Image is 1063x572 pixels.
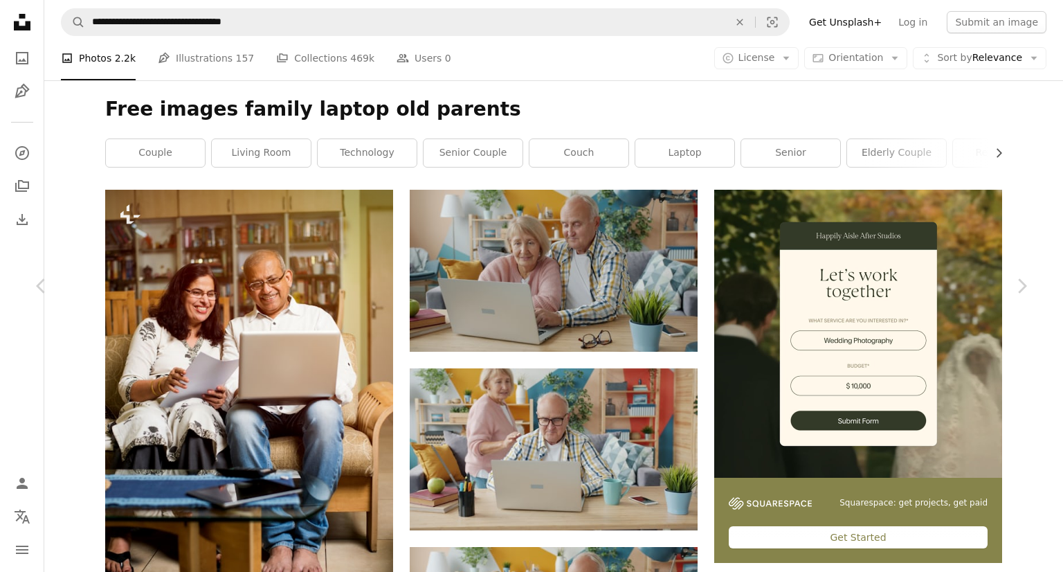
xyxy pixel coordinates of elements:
a: Download History [8,206,36,233]
a: Collections [8,172,36,200]
span: 0 [445,51,451,66]
button: Submit an image [947,11,1046,33]
button: scroll list to the right [986,139,1002,167]
a: Get Unsplash+ [801,11,890,33]
a: senior [741,139,840,167]
a: Next [980,220,1063,352]
a: Explore [8,139,36,167]
span: 157 [236,51,255,66]
a: living room [212,139,311,167]
img: Elderly couple looking at a laptop together [410,190,698,352]
a: Illustrations 157 [158,36,254,80]
a: Elderly couple using a laptop in a living room. [410,443,698,455]
a: elderly couple [847,139,946,167]
a: retirement [953,139,1052,167]
span: 469k [350,51,374,66]
button: Search Unsplash [62,9,85,35]
a: Collections 469k [276,36,374,80]
a: Photos [8,44,36,72]
a: couple [106,139,205,167]
a: technology [318,139,417,167]
a: senior couple [424,139,523,167]
a: laptop [635,139,734,167]
span: Sort by [937,52,972,63]
button: Sort byRelevance [913,47,1046,69]
button: Orientation [804,47,907,69]
button: Visual search [756,9,789,35]
form: Find visuals sitewide [61,8,790,36]
a: Log in / Sign up [8,470,36,497]
span: Squarespace: get projects, get paid [839,497,988,509]
a: Squarespace: get projects, get paidGet Started [714,190,1002,563]
h1: Free images family laptop old parents [105,97,1002,122]
a: Users 0 [397,36,451,80]
a: Log in [890,11,936,33]
span: Orientation [828,52,883,63]
a: Senior Indian/asian couple accounting, doing home finance and checking bills with laptop, calcula... [105,399,393,411]
div: Get Started [729,526,988,548]
img: Elderly couple using a laptop in a living room. [410,368,698,530]
a: couch [529,139,628,167]
a: Illustrations [8,78,36,105]
img: file-1747939142011-51e5cc87e3c9 [729,497,812,510]
a: Elderly couple looking at a laptop together [410,264,698,276]
button: License [714,47,799,69]
img: file-1747939393036-2c53a76c450aimage [714,190,1002,478]
span: License [738,52,775,63]
button: Clear [725,9,755,35]
span: Relevance [937,51,1022,65]
button: Language [8,503,36,530]
button: Menu [8,536,36,564]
